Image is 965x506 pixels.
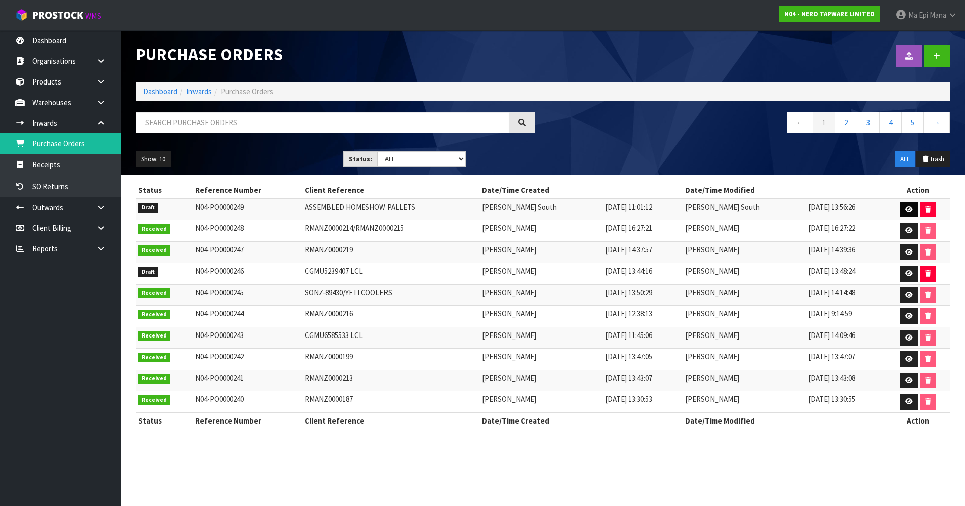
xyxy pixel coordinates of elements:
span: Received [138,245,170,256]
span: [DATE] 13:56:26 [808,202,855,212]
td: RMANZ0000219 [302,241,479,263]
td: N04-PO0000243 [192,327,302,349]
td: RMANZ0000214/RMANZ0000215 [302,220,479,242]
span: Received [138,288,170,298]
strong: N04 - NERO TAPWARE LIMITED [784,10,875,18]
span: [PERSON_NAME] [482,288,536,297]
td: N04-PO0000248 [192,220,302,242]
td: RMANZ0000199 [302,349,479,370]
a: 2 [835,112,857,133]
th: Date/Time Created [479,412,683,429]
span: [PERSON_NAME] South [685,202,760,212]
a: → [923,112,950,133]
span: [DATE] 16:27:21 [605,223,652,233]
span: [PERSON_NAME] [685,223,739,233]
strong: Status: [349,155,372,163]
input: Search purchase orders [136,112,509,133]
td: CGMU6585533 LCL [302,327,479,349]
span: [PERSON_NAME] [685,288,739,297]
span: [DATE] 13:47:07 [808,352,855,361]
span: [DATE] 16:27:22 [808,223,855,233]
span: [DATE] 14:37:57 [605,245,652,255]
td: ASSEMBLED HOMESHOW PALLETS [302,199,479,220]
td: N04-PO0000245 [192,284,302,306]
a: Dashboard [143,87,177,96]
td: RMANZ0000216 [302,306,479,327]
span: [PERSON_NAME] South [482,202,557,212]
span: Ma Epi [908,10,928,20]
th: Reference Number [192,412,302,429]
td: N04-PO0000242 [192,349,302,370]
td: SONZ-89430/YETI COOLERS [302,284,479,306]
span: [PERSON_NAME] [482,373,536,383]
td: N04-PO0000249 [192,199,302,220]
span: [DATE] 13:47:05 [605,352,652,361]
td: N04-PO0000240 [192,391,302,413]
th: Status [136,412,192,429]
span: Draft [138,203,158,213]
th: Client Reference [302,182,479,198]
span: Draft [138,267,158,277]
span: [DATE] 14:09:46 [808,330,855,340]
th: Action [886,412,950,429]
h1: Purchase Orders [136,45,535,64]
span: [PERSON_NAME] [685,309,739,318]
span: [PERSON_NAME] [482,245,536,255]
span: Purchase Orders [221,87,273,96]
span: [PERSON_NAME] [482,223,536,233]
span: [PERSON_NAME] [685,394,739,404]
a: N04 - NERO TAPWARE LIMITED [779,6,880,22]
nav: Page navigation [550,112,950,136]
span: [PERSON_NAME] [482,394,536,404]
th: Client Reference [302,412,479,429]
span: [DATE] 14:14:48 [808,288,855,297]
small: WMS [85,11,101,21]
span: [DATE] 13:43:08 [808,373,855,383]
span: Received [138,395,170,405]
span: [DATE] 13:48:24 [808,266,855,276]
td: RMANZ0000213 [302,370,479,391]
th: Status [136,182,192,198]
th: Action [886,182,950,198]
span: Received [138,374,170,384]
span: [DATE] 9:14:59 [808,309,852,318]
td: N04-PO0000244 [192,306,302,327]
span: Mana [930,10,946,20]
td: N04-PO0000247 [192,241,302,263]
span: Received [138,310,170,320]
span: [PERSON_NAME] [685,373,739,383]
span: [PERSON_NAME] [482,352,536,361]
span: [DATE] 13:50:29 [605,288,652,297]
span: [PERSON_NAME] [482,266,536,276]
span: Received [138,353,170,363]
img: cube-alt.png [15,9,28,21]
span: [DATE] 13:30:53 [605,394,652,404]
button: Show: 10 [136,151,171,167]
th: Date/Time Modified [683,412,886,429]
span: [PERSON_NAME] [482,309,536,318]
span: Received [138,331,170,341]
button: ALL [895,151,915,167]
span: [DATE] 11:45:06 [605,330,652,340]
span: [DATE] 12:38:13 [605,309,652,318]
span: Received [138,224,170,234]
th: Date/Time Modified [683,182,886,198]
td: CGMU5239407 LCL [302,263,479,285]
span: [DATE] 13:43:07 [605,373,652,383]
span: [PERSON_NAME] [685,266,739,276]
span: [DATE] 13:44:16 [605,266,652,276]
th: Reference Number [192,182,302,198]
a: ← [787,112,813,133]
a: 1 [813,112,835,133]
a: 5 [901,112,924,133]
span: [PERSON_NAME] [685,352,739,361]
span: [PERSON_NAME] [685,330,739,340]
td: N04-PO0000246 [192,263,302,285]
td: RMANZ0000187 [302,391,479,413]
th: Date/Time Created [479,182,683,198]
td: N04-PO0000241 [192,370,302,391]
a: Inwards [186,87,212,96]
button: Trash [916,151,950,167]
span: [DATE] 11:01:12 [605,202,652,212]
span: [DATE] 13:30:55 [808,394,855,404]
